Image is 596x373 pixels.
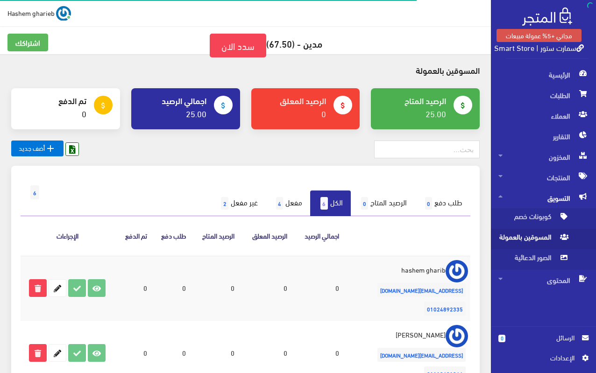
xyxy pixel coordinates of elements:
[513,332,575,343] span: الرسائل
[498,249,569,270] span: الصور الدعائية
[266,190,310,217] a: مفعل4
[139,96,206,105] h4: اجمالي الرصيد
[491,106,596,126] a: العملاء
[149,255,188,321] td: 0
[497,29,582,42] a: مجاني +5% عمولة مبيعات
[491,270,596,290] a: المحتوى
[379,96,447,105] h4: الرصيد المتاح
[19,96,86,105] h4: تم الدفع
[219,101,227,110] i: attach_money
[82,106,86,121] a: 0
[498,208,569,229] span: كوبونات خصم
[498,126,589,147] span: التقارير
[237,217,289,255] th: الرصيد المعلق
[498,352,589,367] a: اﻹعدادات
[339,101,347,110] i: attach_money
[114,217,149,255] th: تم الدفع
[310,190,350,217] a: الكل6
[494,41,584,54] a: سمارت ستور | Smart Store
[498,335,505,342] span: 0
[491,167,596,188] a: المنتجات
[188,217,237,255] th: الرصيد المتاح
[425,197,432,210] span: 0
[186,106,206,121] a: 25.00
[149,217,188,255] th: طلب دفع
[11,141,64,156] a: أضف جديد
[491,85,596,106] a: الطلبات
[7,34,483,57] h5: مدين - (67.50)
[377,283,466,297] span: [EMAIL_ADDRESS][DOMAIN_NAME]
[491,208,596,229] a: كوبونات خصم
[276,197,283,210] span: 4
[498,147,589,167] span: المخزون
[21,217,114,255] th: الإجراءات
[237,255,289,321] td: 0
[211,190,265,217] a: غير مفعل2
[290,255,341,321] td: 0
[374,141,480,158] input: بحث...
[446,325,468,347] img: ...
[446,260,468,282] img: ...
[498,106,589,126] span: العملاء
[498,167,589,188] span: المنتجات
[498,229,569,249] span: المسوقين بالعمولة
[377,348,466,362] span: [EMAIL_ADDRESS][DOMAIN_NAME]
[259,96,326,105] h4: الرصيد المعلق
[506,352,574,363] span: اﻹعدادات
[459,101,467,110] i: attach_money
[498,85,589,106] span: الطلبات
[321,106,326,121] a: 0
[341,255,470,321] td: hashem gharib
[424,302,466,316] span: 01024892335
[7,7,55,19] span: Hashem gharieb
[522,7,572,26] img: .
[290,217,341,255] th: اجمالي الرصيد
[498,270,589,290] span: المحتوى
[491,126,596,147] a: التقارير
[415,190,470,217] a: طلب دفع0
[320,197,327,210] span: 6
[188,255,237,321] td: 0
[491,229,596,249] a: المسوقين بالعمولة
[221,197,228,210] span: 2
[30,185,39,199] span: 6
[498,188,589,208] span: التسويق
[7,34,48,51] a: اشتراكك
[361,197,368,210] span: 0
[498,64,589,85] span: الرئيسية
[210,34,266,57] a: سدد الان
[7,6,71,21] a: ... Hashem gharieb
[99,101,107,110] i: attach_money
[56,6,71,21] img: ...
[426,106,446,121] a: 25.00
[114,255,149,321] td: 0
[491,249,596,270] a: الصور الدعائية
[11,65,480,75] h4: المسوقين بالعمولة
[491,64,596,85] a: الرئيسية
[351,190,415,217] a: الرصيد المتاح0
[491,147,596,167] a: المخزون
[45,143,56,154] i: 
[498,332,589,352] a: 0 الرسائل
